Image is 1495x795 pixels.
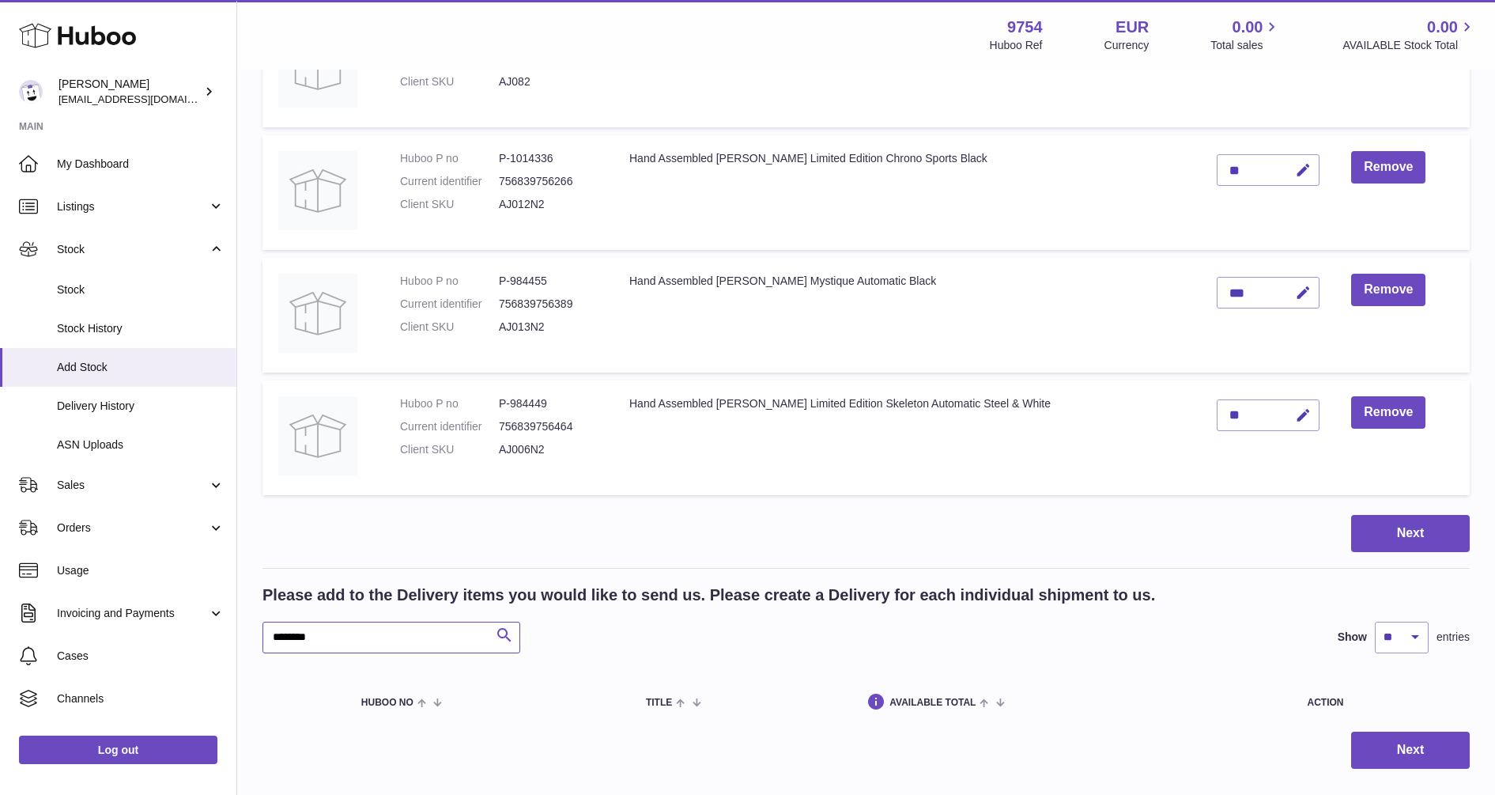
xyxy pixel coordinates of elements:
[400,174,499,189] dt: Current identifier
[59,77,201,107] div: [PERSON_NAME]
[1351,515,1470,552] button: Next
[400,419,499,434] dt: Current identifier
[1104,38,1150,53] div: Currency
[57,437,225,452] span: ASN Uploads
[57,649,225,664] span: Cases
[19,80,43,104] img: info@fieldsluxury.london
[57,157,225,172] span: My Dashboard
[1351,274,1425,306] button: Remove
[262,585,1155,606] h2: Please add to the Delivery items you would like to send us. Please create a Delivery for each ind...
[59,93,232,105] span: [EMAIL_ADDRESS][DOMAIN_NAME]
[57,399,225,414] span: Delivery History
[990,38,1043,53] div: Huboo Ref
[57,478,208,493] span: Sales
[613,380,1201,495] td: Hand Assembled [PERSON_NAME] Limited Edition Skeleton Automatic Steel & White
[1342,17,1476,53] a: 0.00 AVAILABLE Stock Total
[499,320,598,335] dd: AJ013N2
[1210,17,1281,53] a: 0.00 Total sales
[499,442,598,457] dd: AJ006N2
[889,698,976,708] span: AVAILABLE Total
[499,419,598,434] dd: 756839756464
[1436,630,1470,645] span: entries
[499,297,598,312] dd: 756839756389
[57,563,225,578] span: Usage
[57,321,225,336] span: Stock History
[499,151,598,166] dd: P-1014336
[499,174,598,189] dd: 756839756266
[278,274,357,353] img: Hand Assembled Anthony James Mystique Automatic Black
[278,151,357,230] img: Hand Assembled Anthony James Limited Edition Chrono Sports Black
[1116,17,1149,38] strong: EUR
[400,74,499,89] dt: Client SKU
[278,396,357,475] img: Hand Assembled Anthony James Limited Edition Skeleton Automatic Steel & White
[613,135,1201,250] td: Hand Assembled [PERSON_NAME] Limited Edition Chrono Sports Black
[57,691,225,706] span: Channels
[1007,17,1043,38] strong: 9754
[57,606,208,621] span: Invoicing and Payments
[57,199,208,214] span: Listings
[1210,38,1281,53] span: Total sales
[613,258,1201,373] td: Hand Assembled [PERSON_NAME] Mystique Automatic Black
[499,197,598,212] dd: AJ012N2
[1342,38,1476,53] span: AVAILABLE Stock Total
[361,698,413,708] span: Huboo no
[400,297,499,312] dt: Current identifier
[1427,17,1458,38] span: 0.00
[1338,630,1367,645] label: Show
[499,274,598,289] dd: P-984455
[400,320,499,335] dt: Client SKU
[57,521,208,536] span: Orders
[1351,396,1425,429] button: Remove
[57,282,225,297] span: Stock
[400,396,499,411] dt: Huboo P no
[499,74,598,89] dd: AJ082
[1233,17,1263,38] span: 0.00
[646,698,672,708] span: Title
[613,13,1201,127] td: Hand Assembled [PERSON_NAME] Classic Chronograph [PERSON_NAME]
[1351,732,1470,769] button: Next
[19,736,217,764] a: Log out
[1351,151,1425,184] button: Remove
[400,151,499,166] dt: Huboo P no
[57,360,225,375] span: Add Stock
[57,242,208,257] span: Stock
[400,442,499,457] dt: Client SKU
[400,274,499,289] dt: Huboo P no
[499,396,598,411] dd: P-984449
[1308,698,1454,708] div: Action
[400,197,499,212] dt: Client SKU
